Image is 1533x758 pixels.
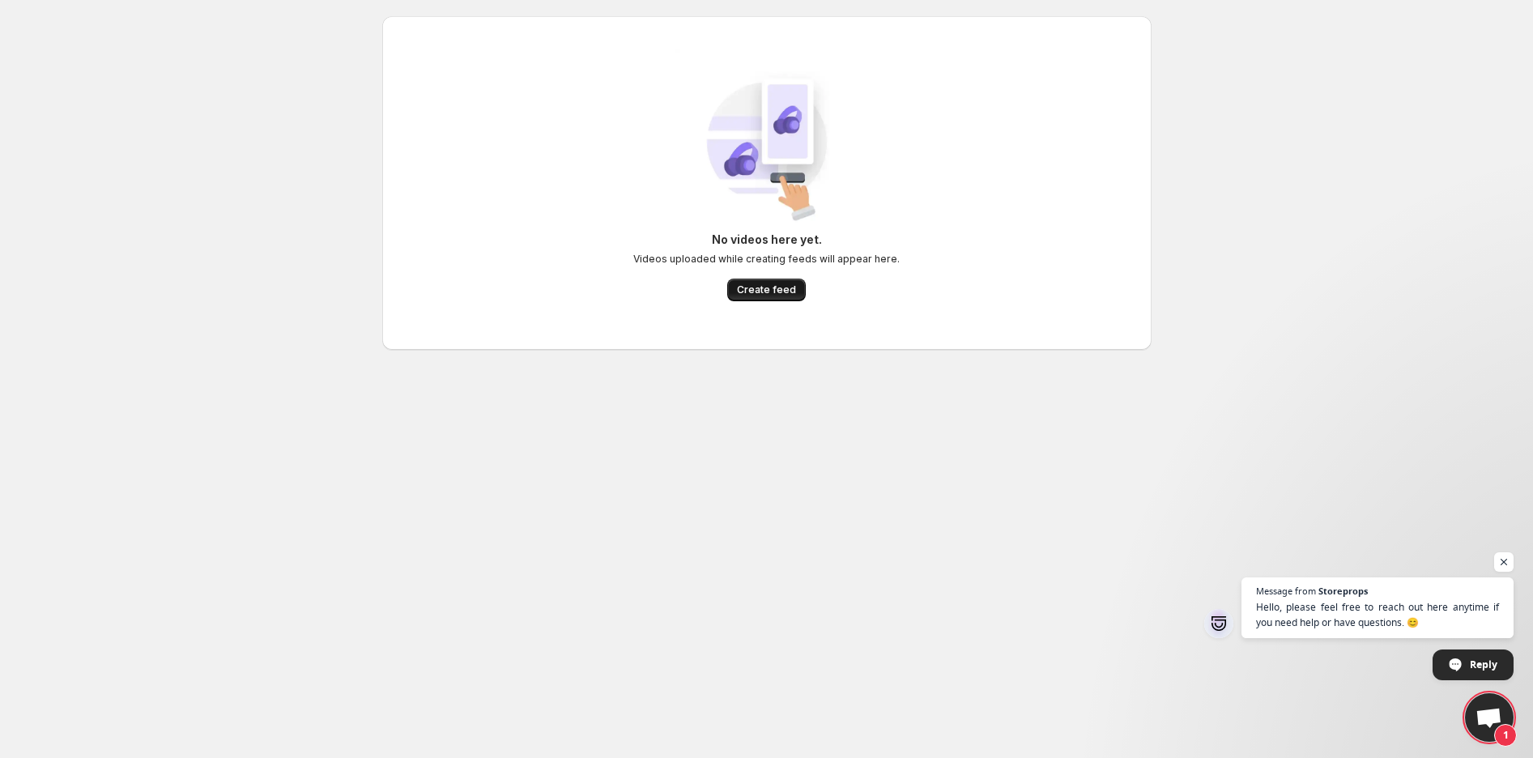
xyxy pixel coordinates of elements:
span: Message from [1256,586,1316,595]
span: 1 [1494,724,1517,747]
span: Reply [1470,650,1497,679]
span: Storeprops [1318,586,1368,595]
button: Create feed [727,279,806,301]
h6: No videos here yet. [712,232,822,248]
span: Hello, please feel free to reach out here anytime if you need help or have questions. 😊 [1256,599,1499,630]
span: Create feed [737,283,796,296]
a: Open chat [1465,693,1514,742]
p: Videos uploaded while creating feeds will appear here. [633,253,900,266]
